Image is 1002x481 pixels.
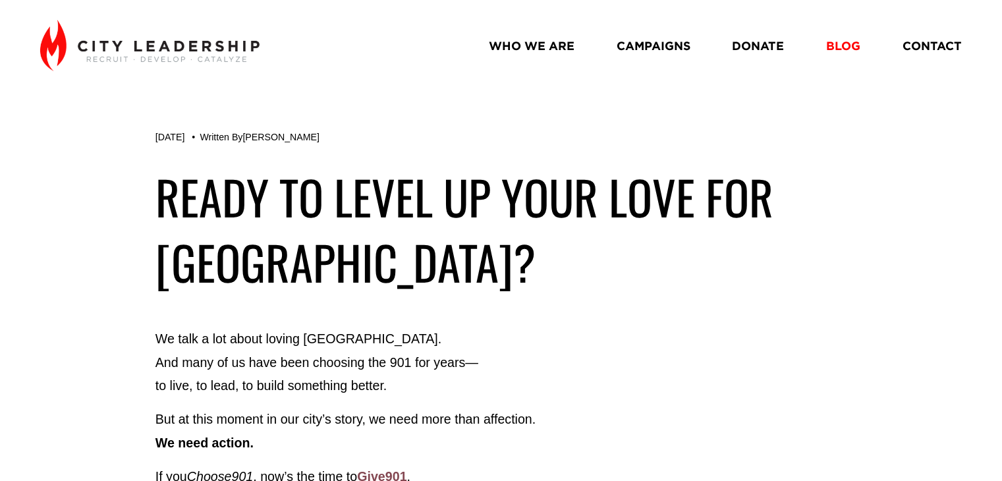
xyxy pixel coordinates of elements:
a: WHO WE ARE [489,34,574,58]
p: But at this moment in our city’s story, we need more than affection. [155,408,847,455]
a: [PERSON_NAME] [242,132,319,142]
a: DONATE [732,34,784,58]
a: CONTACT [903,34,962,58]
a: CAMPAIGNS [617,34,690,58]
p: We talk a lot about loving [GEOGRAPHIC_DATA]. And many of us have been choosing the 901 for years... [155,327,847,397]
a: BLOG [826,34,860,58]
strong: We need action. [155,436,254,450]
h1: Ready to level up your love for [GEOGRAPHIC_DATA]? [155,164,847,295]
img: City Leadership - Recruit. Develop. Catalyze. [40,20,260,71]
span: [DATE] [155,132,185,142]
div: Written By [200,132,319,143]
